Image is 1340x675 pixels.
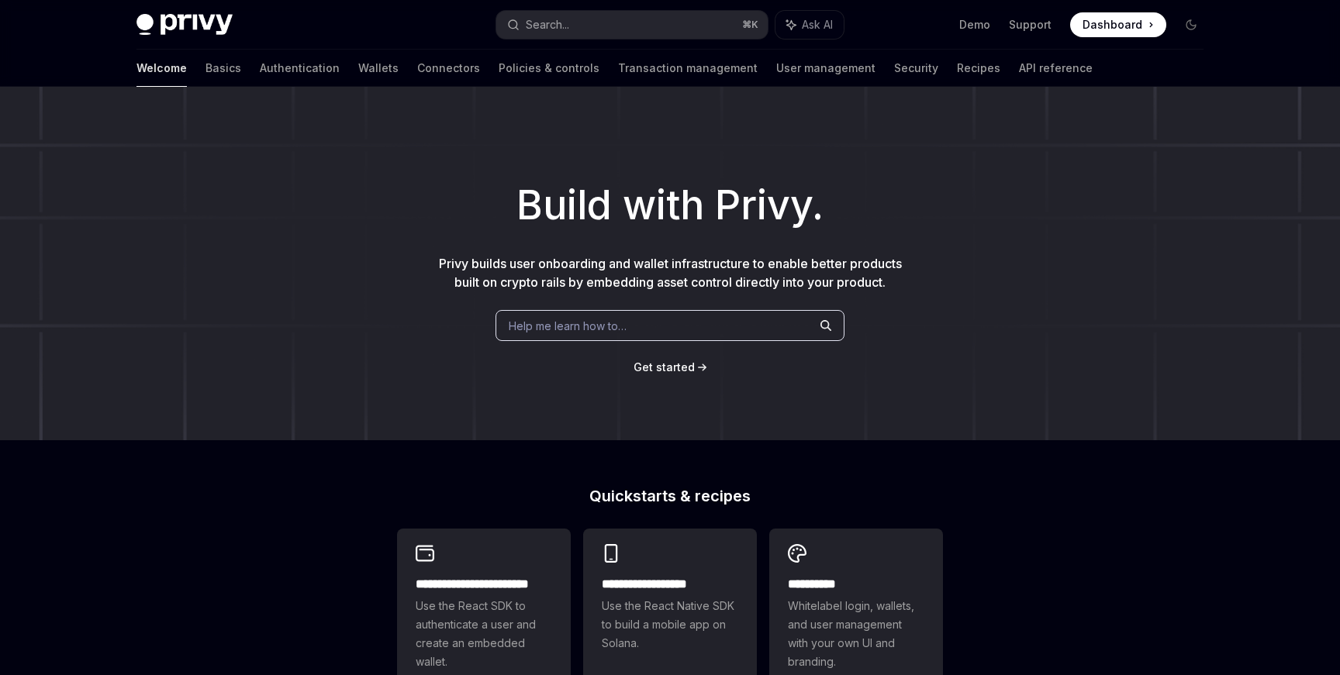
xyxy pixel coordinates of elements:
span: Ask AI [802,17,833,33]
a: Transaction management [618,50,758,87]
a: User management [776,50,875,87]
span: Use the React SDK to authenticate a user and create an embedded wallet. [416,597,552,671]
span: Get started [634,360,695,374]
span: Help me learn how to… [509,318,627,334]
a: API reference [1019,50,1093,87]
a: Security [894,50,938,87]
a: Policies & controls [499,50,599,87]
a: Wallets [358,50,399,87]
span: Use the React Native SDK to build a mobile app on Solana. [602,597,738,653]
a: Demo [959,17,990,33]
a: Basics [205,50,241,87]
a: Dashboard [1070,12,1166,37]
a: Connectors [417,50,480,87]
a: Support [1009,17,1052,33]
span: Whitelabel login, wallets, and user management with your own UI and branding. [788,597,924,671]
span: ⌘ K [742,19,758,31]
button: Ask AI [775,11,844,39]
div: Search... [526,15,569,34]
a: Get started [634,360,695,375]
a: Recipes [957,50,1000,87]
span: Dashboard [1083,17,1142,33]
h2: Quickstarts & recipes [397,488,943,504]
button: Search...⌘K [496,11,768,39]
a: Welcome [136,50,187,87]
span: Privy builds user onboarding and wallet infrastructure to enable better products built on crypto ... [439,256,902,290]
img: dark logo [136,14,233,36]
a: Authentication [260,50,340,87]
h1: Build with Privy. [25,175,1315,236]
button: Toggle dark mode [1179,12,1204,37]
